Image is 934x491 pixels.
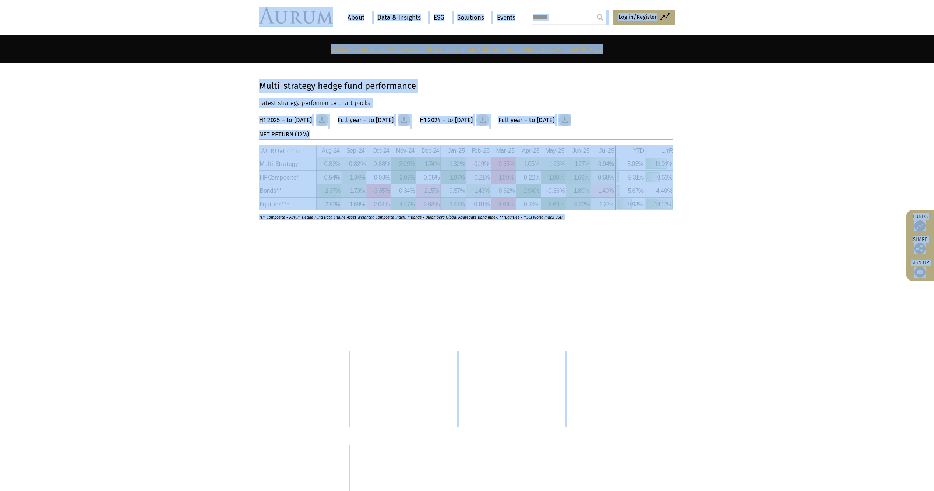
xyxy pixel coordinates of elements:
img: Download Article [558,114,571,126]
a: ESG [430,11,448,24]
a: Data & Insights [374,11,424,24]
img: Download Article [316,114,328,126]
a: Crypto [584,45,602,52]
a: Macro [503,45,520,52]
a: Long biased [467,45,501,52]
a: Events [493,11,515,24]
a: Log in/Register [613,10,675,25]
a: H1 2024 – to [DATE] [420,114,490,126]
a: Funds [910,213,930,231]
a: Sign up [910,260,930,278]
strong: NET RETURN (12M) [259,131,309,138]
img: Sign up to our newsletter [914,267,926,278]
strong: Multi-strategy hedge fund performance [259,81,416,91]
a: Equity long/short [377,45,427,52]
h3: H1 2024 – to [DATE] [420,116,473,124]
a: Full year – to [DATE] [498,114,571,126]
a: H1 2025 – to [DATE] [259,114,329,126]
a: Event driven [430,45,464,52]
img: Share this post [914,243,926,254]
img: Download Article [476,114,489,126]
h3: H1 2025 – to [DATE] [259,116,312,124]
img: Download Article [398,114,410,126]
a: Solutions [454,11,488,24]
img: Aurum [259,7,333,27]
img: Access Funds [914,220,926,231]
a: Quant [564,45,581,52]
h3: Full year – to [DATE] [498,116,554,124]
strong: | | | | | | | | [331,45,602,52]
a: Multi-strategy [523,45,562,52]
a: Arbitrage [331,45,356,52]
a: Full year – to [DATE] [338,114,410,126]
a: About [344,11,368,24]
h3: Full year – to [DATE] [338,116,394,124]
a: Credit [358,45,375,52]
span: Log in/Register [618,13,657,21]
p: *HF Composite = Aurum Hedge Fund Data Engine Asset Weighted Composite Index. **Bonds = Bloomberg ... [259,210,653,220]
div: Share [910,237,930,254]
input: Submit [593,10,607,25]
p: Latest strategy performance chart packs: [259,98,673,108]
